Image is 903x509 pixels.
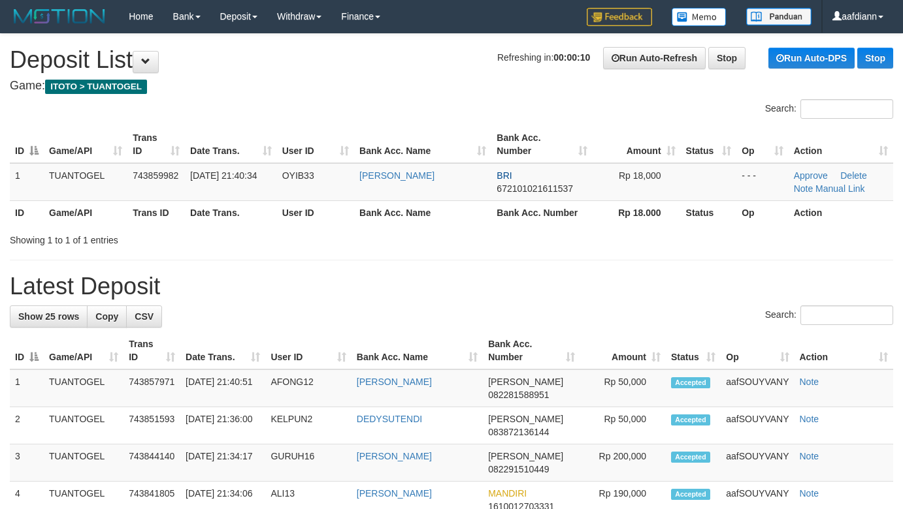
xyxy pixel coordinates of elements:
[708,47,746,69] a: Stop
[10,47,893,73] h1: Deposit List
[580,407,666,444] td: Rp 50,000
[354,200,491,224] th: Bank Acc. Name
[671,452,710,463] span: Accepted
[857,48,893,69] a: Stop
[488,390,549,400] span: Copy 082281588951 to clipboard
[672,8,727,26] img: Button%20Memo.svg
[488,377,563,387] span: [PERSON_NAME]
[491,200,592,224] th: Bank Acc. Number
[133,170,178,181] span: 743859982
[180,407,265,444] td: [DATE] 21:36:00
[488,451,563,461] span: [PERSON_NAME]
[488,427,549,437] span: Copy 083872136144 to clipboard
[488,464,549,474] span: Copy 082291510449 to clipboard
[794,183,813,194] a: Note
[681,200,737,224] th: Status
[123,332,180,369] th: Trans ID: activate to sort column ascending
[277,200,354,224] th: User ID
[10,228,367,247] div: Showing 1 to 1 of 1 entries
[765,305,893,325] label: Search:
[357,377,432,387] a: [PERSON_NAME]
[603,47,706,69] a: Run Auto-Refresh
[357,414,422,424] a: DEDYSUTENDI
[10,163,44,201] td: 1
[497,52,590,63] span: Refreshing in:
[721,369,794,407] td: aafSOUYVANY
[44,200,127,224] th: Game/API
[277,126,354,163] th: User ID: activate to sort column ascending
[671,377,710,388] span: Accepted
[10,200,44,224] th: ID
[180,444,265,482] td: [DATE] 21:34:17
[10,444,44,482] td: 3
[800,377,819,387] a: Note
[282,170,314,181] span: OYIB33
[87,305,127,328] a: Copy
[265,369,351,407] td: AFONG12
[44,369,123,407] td: TUANTOGEL
[593,126,681,163] th: Amount: activate to sort column ascending
[800,488,819,499] a: Note
[265,407,351,444] td: KELPUN2
[736,163,788,201] td: - - -
[127,126,185,163] th: Trans ID: activate to sort column ascending
[815,183,865,194] a: Manual Link
[95,311,118,322] span: Copy
[123,444,180,482] td: 743844140
[359,170,435,181] a: [PERSON_NAME]
[10,332,44,369] th: ID: activate to sort column descending
[45,80,147,94] span: ITOTO > TUANTOGEL
[354,126,491,163] th: Bank Acc. Name: activate to sort column ascending
[180,369,265,407] td: [DATE] 21:40:51
[10,273,893,300] h1: Latest Deposit
[10,407,44,444] td: 2
[497,170,512,181] span: BRI
[765,99,893,119] label: Search:
[800,305,893,325] input: Search:
[840,170,866,181] a: Delete
[491,126,592,163] th: Bank Acc. Number: activate to sort column ascending
[681,126,737,163] th: Status: activate to sort column ascending
[800,99,893,119] input: Search:
[488,414,563,424] span: [PERSON_NAME]
[18,311,79,322] span: Show 25 rows
[580,332,666,369] th: Amount: activate to sort column ascending
[580,369,666,407] td: Rp 50,000
[795,332,894,369] th: Action: activate to sort column ascending
[44,126,127,163] th: Game/API: activate to sort column ascending
[746,8,812,25] img: panduan.png
[671,489,710,500] span: Accepted
[44,444,123,482] td: TUANTOGEL
[123,369,180,407] td: 743857971
[185,126,277,163] th: Date Trans.: activate to sort column ascending
[794,170,828,181] a: Approve
[721,332,794,369] th: Op: activate to sort column ascending
[44,163,127,201] td: TUANTOGEL
[10,369,44,407] td: 1
[789,200,893,224] th: Action
[580,444,666,482] td: Rp 200,000
[593,200,681,224] th: Rp 18.000
[180,332,265,369] th: Date Trans.: activate to sort column ascending
[127,200,185,224] th: Trans ID
[44,407,123,444] td: TUANTOGEL
[123,407,180,444] td: 743851593
[666,332,721,369] th: Status: activate to sort column ascending
[357,451,432,461] a: [PERSON_NAME]
[126,305,162,328] a: CSV
[483,332,580,369] th: Bank Acc. Number: activate to sort column ascending
[553,52,590,63] strong: 00:00:10
[352,332,483,369] th: Bank Acc. Name: activate to sort column ascending
[265,444,351,482] td: GURUH16
[587,8,652,26] img: Feedback.jpg
[619,170,661,181] span: Rp 18,000
[497,183,573,194] span: Copy 672101021611537 to clipboard
[671,414,710,425] span: Accepted
[800,414,819,424] a: Note
[357,488,432,499] a: [PERSON_NAME]
[789,126,893,163] th: Action: activate to sort column ascending
[265,332,351,369] th: User ID: activate to sort column ascending
[44,332,123,369] th: Game/API: activate to sort column ascending
[10,80,893,93] h4: Game:
[10,126,44,163] th: ID: activate to sort column descending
